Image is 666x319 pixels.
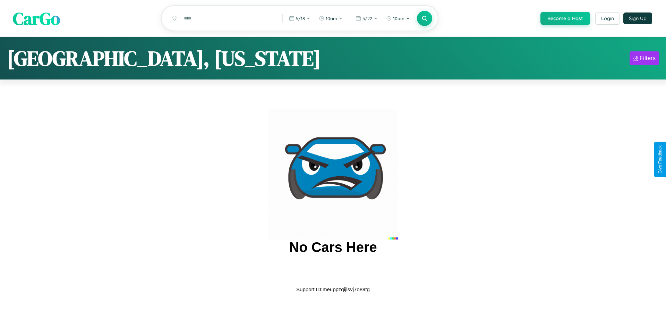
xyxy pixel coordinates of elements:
button: Filters [630,51,659,65]
div: Filters [640,55,656,62]
button: 10am [315,13,346,24]
button: Become a Host [540,12,590,25]
span: 10am [393,16,404,21]
div: Give Feedback [658,145,663,174]
button: Login [595,12,620,25]
p: Support ID: meuppzqijlsvj7o89tg [296,285,370,294]
span: 5 / 22 [362,16,372,21]
span: 10am [326,16,337,21]
button: 5/18 [285,13,314,24]
button: Sign Up [623,12,652,24]
h2: No Cars Here [289,240,377,255]
span: CarGo [13,6,60,30]
button: 10am [383,13,413,24]
h1: [GEOGRAPHIC_DATA], [US_STATE] [7,44,321,73]
img: car [268,109,398,240]
span: 5 / 18 [296,16,305,21]
button: 5/22 [352,13,381,24]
